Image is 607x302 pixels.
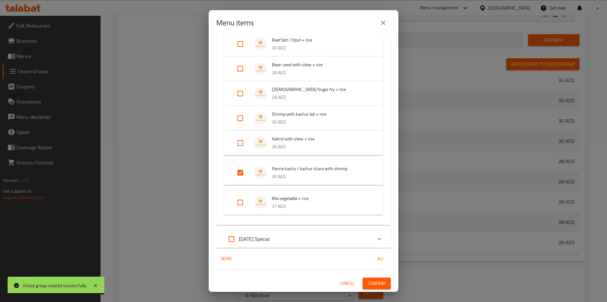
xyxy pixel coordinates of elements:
[272,135,371,143] span: Kakrol with stew + rice
[216,253,236,265] button: None
[224,160,383,185] div: Expand
[254,196,267,209] img: Mix vegetable + rice
[239,235,270,243] p: [DATE] Special
[272,110,371,118] span: Shrimp with kachur lati + rice
[272,61,371,69] span: Bean seed with stew + rice
[340,280,355,287] span: Cancel
[337,278,358,289] button: Cancel
[373,255,388,263] span: All
[272,118,371,126] p: 30 AED
[376,15,391,30] button: close
[272,143,371,151] p: 30 AED
[272,86,371,93] span: [DEMOGRAPHIC_DATA] finger fry + rice
[272,202,371,210] p: 27 AED
[371,253,391,265] button: All
[224,131,383,155] div: Expand
[254,62,267,75] img: Bean seed with stew + rice
[254,112,267,125] img: Shrimp with kachur lati + rice
[254,38,267,50] img: Beef bot / Ozuri + rice
[272,173,371,181] p: 30 AED
[272,165,371,173] span: Panne kachu / kachur chara with shrimp
[254,166,267,179] img: Panne kachu / kachur chara with shrimp
[216,18,254,28] h2: Menu items
[224,106,383,131] div: Expand
[224,56,383,81] div: Expand
[224,190,383,215] div: Expand
[23,282,87,289] div: choice group created successfully
[272,44,371,52] p: 30 AED
[254,137,267,149] img: Kakrol with stew + rice
[272,36,371,44] span: Beef bot / Ozuri + rice
[368,280,386,287] span: Confirm
[254,87,267,100] img: Ladies finger fry + rice
[272,93,371,101] p: 28 AED
[224,32,383,56] div: Expand
[219,255,234,263] span: None
[224,81,383,106] div: Expand
[272,195,371,202] span: Mix vegetable + rice
[363,278,391,289] button: Confirm
[216,230,391,248] div: Expand
[272,69,371,77] p: 28 AED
